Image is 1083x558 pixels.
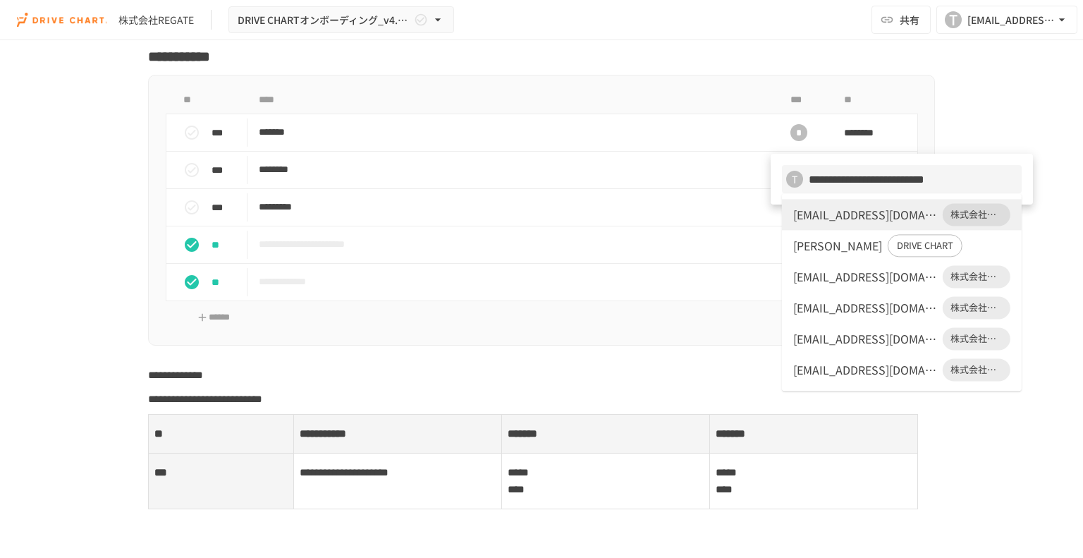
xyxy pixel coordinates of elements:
[888,239,962,253] span: DRIVE CHART
[793,330,937,347] div: [EMAIL_ADDRESS][DOMAIN_NAME]
[942,363,1010,377] span: 株式会社REGATE
[793,361,937,378] div: [EMAIL_ADDRESS][DOMAIN_NAME]
[793,268,937,285] div: [EMAIL_ADDRESS][DOMAIN_NAME]
[942,332,1010,346] span: 株式会社REGATE
[786,171,803,188] div: T
[942,208,1010,222] span: 株式会社REGATE
[793,206,937,223] div: [EMAIL_ADDRESS][DOMAIN_NAME]
[793,299,937,316] div: [EMAIL_ADDRESS][DOMAIN_NAME]
[793,237,882,254] div: [PERSON_NAME]
[942,270,1010,284] span: 株式会社REGATE
[942,301,1010,315] span: 株式会社REGATE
